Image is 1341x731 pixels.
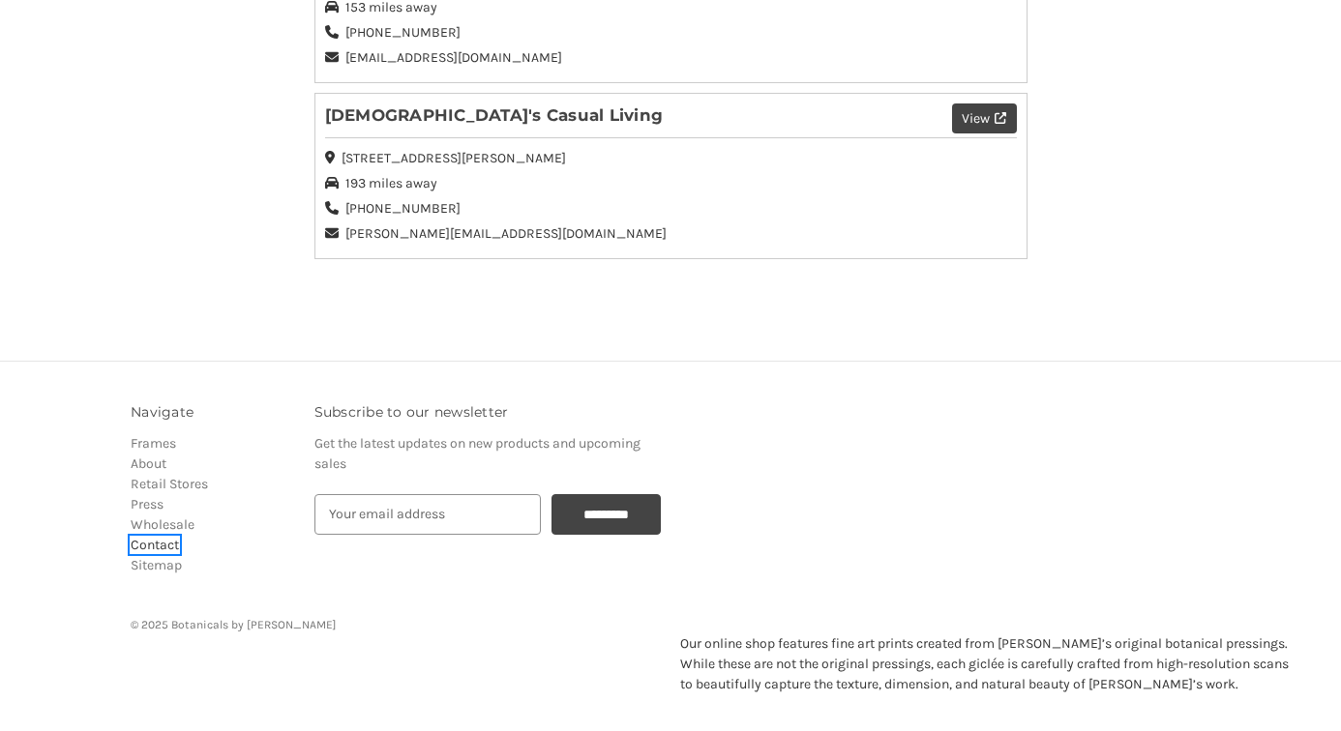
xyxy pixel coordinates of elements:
span: [PERSON_NAME][EMAIL_ADDRESS][DOMAIN_NAME] [345,223,667,244]
input: Your email address [314,494,541,535]
a: Retail Stores [131,476,208,492]
h3: Navigate [131,402,294,423]
p: Our online shop features fine art prints created from [PERSON_NAME]’s original botanical pressing... [680,633,1293,694]
h2: [DEMOGRAPHIC_DATA]'s Casual Living [325,103,1017,128]
span: [EMAIL_ADDRESS][DOMAIN_NAME] [345,47,562,68]
div: 193 miles away [325,173,1017,193]
a: Press [131,496,164,512]
span: [PHONE_NUMBER] [345,22,461,43]
a: About [131,455,166,472]
span: [STREET_ADDRESS][PERSON_NAME] [342,148,566,168]
a: Sitemap [131,557,182,573]
h3: Subscribe to our newsletter [314,402,661,423]
p: © 2025 Botanicals by [PERSON_NAME] [131,616,1210,633]
span: [PHONE_NUMBER] [345,198,461,219]
a: Frames [131,435,176,452]
a: Wholesale [131,516,194,533]
p: Get the latest updates on new products and upcoming sales [314,433,661,474]
a: Contact [131,537,179,553]
button: View [952,103,1016,133]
